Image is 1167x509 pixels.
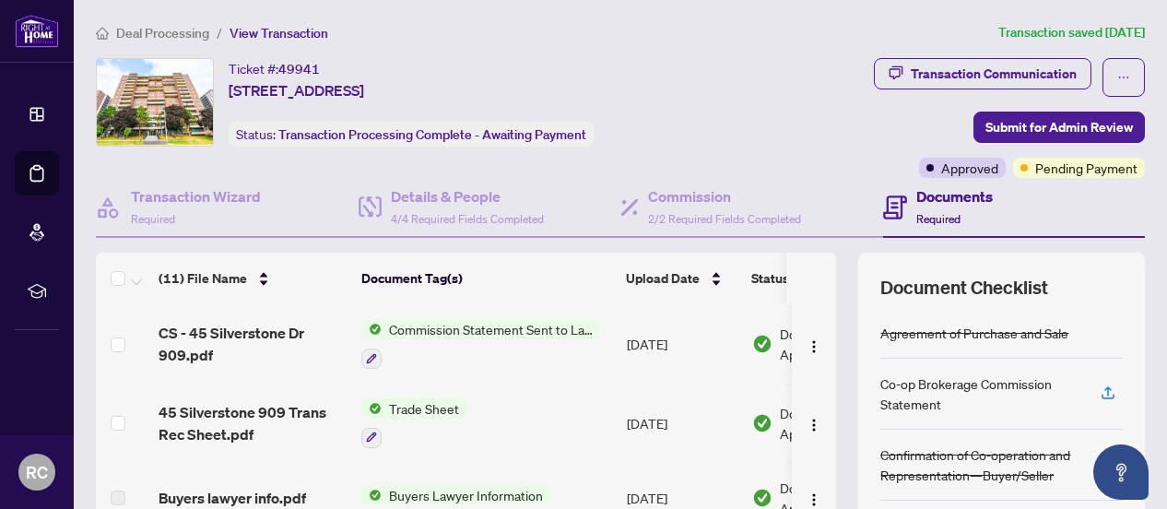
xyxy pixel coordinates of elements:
div: Confirmation of Co-operation and Representation—Buyer/Seller [880,444,1123,485]
span: Approved [941,158,998,178]
span: 45 Silverstone 909 Trans Rec Sheet.pdf [159,401,347,445]
img: Document Status [752,334,772,354]
th: Upload Date [619,253,744,304]
h4: Commission [648,185,801,207]
span: CS - 45 Silverstone Dr 909.pdf [159,322,347,366]
span: Commission Statement Sent to Lawyer [382,319,600,339]
th: Status [744,253,901,304]
span: Buyers lawyer info.pdf [159,487,306,509]
button: Transaction Communication [874,58,1091,89]
img: Status Icon [361,485,382,505]
img: logo [15,14,59,48]
div: Ticket #: [229,58,320,79]
button: Status IconCommission Statement Sent to Lawyer [361,319,600,369]
button: Submit for Admin Review [973,112,1145,143]
span: Deal Processing [116,25,209,41]
button: Status IconBuyers Lawyer Information [361,485,550,505]
td: [DATE] [619,384,745,463]
img: Status Icon [361,319,382,339]
img: Logo [807,339,821,354]
span: RC [26,459,48,485]
span: 2/2 Required Fields Completed [648,212,801,226]
span: Pending Payment [1035,158,1138,178]
span: [STREET_ADDRESS] [229,79,364,101]
td: [DATE] [619,304,745,384]
img: Status Icon [361,398,382,419]
div: Co-op Brokerage Commission Statement [880,373,1079,414]
span: 4/4 Required Fields Completed [391,212,544,226]
img: Logo [807,492,821,507]
img: Logo [807,418,821,432]
button: Status IconTrade Sheet [361,398,466,448]
span: Required [131,212,175,226]
li: / [217,22,222,43]
img: Document Status [752,413,772,433]
span: Document Checklist [880,275,1048,301]
button: Logo [799,408,829,438]
button: Open asap [1093,444,1149,500]
span: Document Approved [780,324,894,364]
h4: Documents [916,185,993,207]
span: Required [916,212,961,226]
span: (11) File Name [159,268,247,289]
span: Document Approved [780,403,894,444]
img: Document Status [752,488,772,508]
span: Buyers Lawyer Information [382,485,550,505]
span: View Transaction [230,25,328,41]
th: Document Tag(s) [354,253,619,304]
span: Status [751,268,789,289]
h4: Transaction Wizard [131,185,261,207]
article: Transaction saved [DATE] [998,22,1145,43]
div: Agreement of Purchase and Sale [880,323,1068,343]
h4: Details & People [391,185,544,207]
span: home [96,27,109,40]
span: Trade Sheet [382,398,466,419]
span: Transaction Processing Complete - Awaiting Payment [278,126,586,143]
span: Submit for Admin Review [985,112,1133,142]
th: (11) File Name [151,253,354,304]
span: ellipsis [1117,71,1130,84]
div: Transaction Communication [911,59,1077,89]
img: IMG-W12342137_1.jpg [97,59,213,146]
span: 49941 [278,61,320,77]
span: Upload Date [626,268,700,289]
button: Logo [799,329,829,359]
div: Status: [229,122,594,147]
